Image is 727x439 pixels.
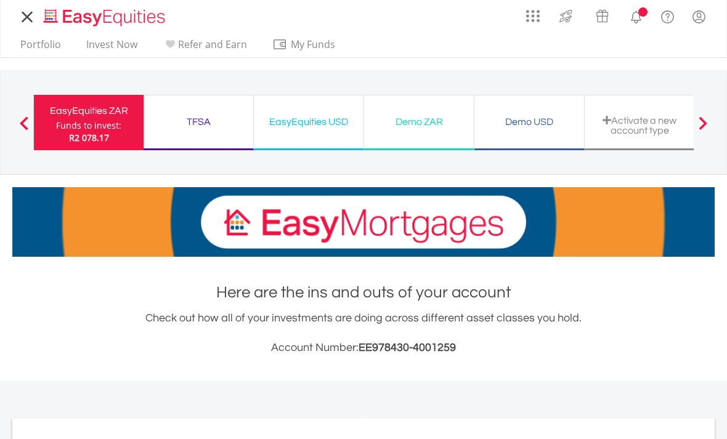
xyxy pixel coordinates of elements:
h3: Account Number: [12,339,715,356]
a: Notifications [620,3,652,28]
span: R2 078.17 [69,132,109,143]
img: EasyMortage Promotion Banner [12,187,715,257]
a: Home page [39,3,170,28]
img: vouchers-v2.svg [592,6,612,26]
div: EasyEquities ZAR [41,102,136,119]
a: Portfolio [15,38,66,57]
div: Check out how all of your investments are doing across different asset classes you hold. [12,310,715,356]
img: thrive-v2.svg [556,6,576,26]
div: Demo USD [482,113,577,131]
div: Funds to invest: [56,119,121,132]
a: FAQ's and Support [652,3,683,28]
a: Vouchers [584,3,620,26]
div: Demo ZAR [372,113,466,131]
img: EasyEquities_Logo.png [41,7,170,28]
span: My Funds [272,36,353,52]
div: EasyEquities USD [261,113,356,131]
a: My Profile [683,3,715,30]
a: Refer and Earn [158,38,252,57]
a: AppsGrid [518,3,548,23]
span: EE978430-4001259 [359,342,456,353]
div: Activate a new account type [592,115,687,135]
img: grid-menu-icon.svg [526,9,540,23]
h1: Here are the ins and outs of your account [12,281,715,304]
a: Invest Now [81,38,142,57]
div: TFSA [151,113,246,131]
span: Refer and Earn [178,38,247,51]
